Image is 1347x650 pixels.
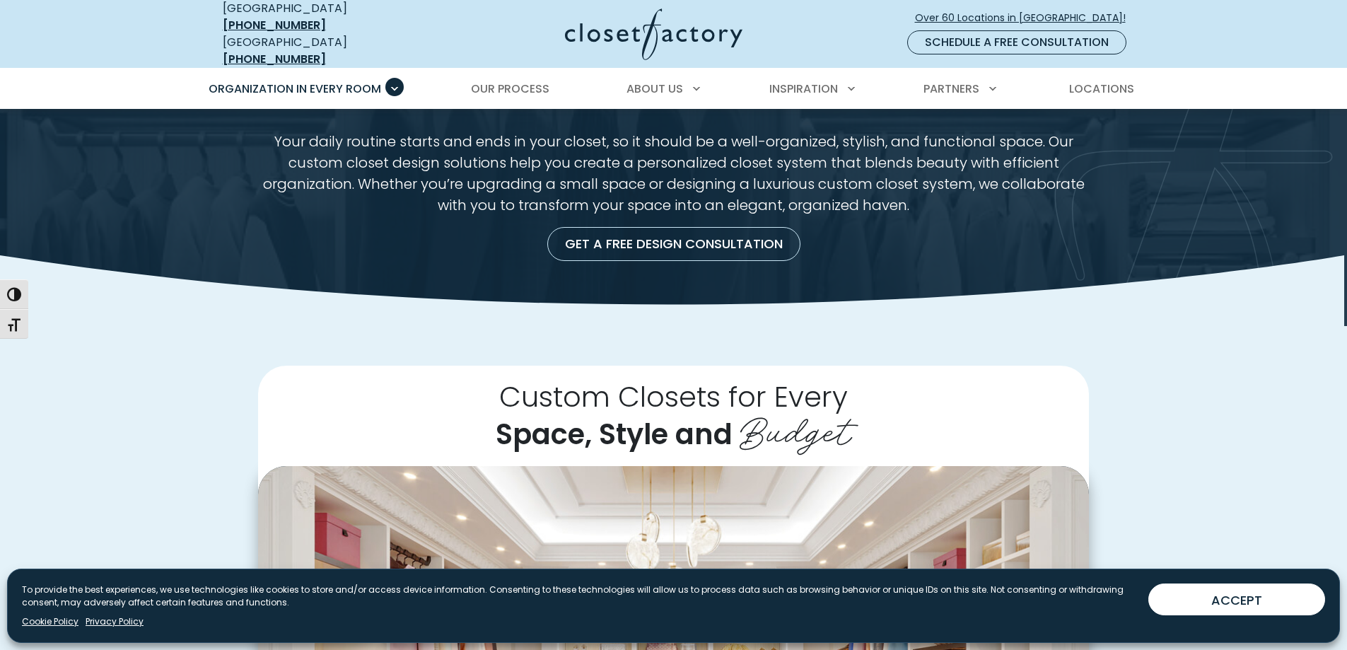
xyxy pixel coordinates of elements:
p: To provide the best experiences, we use technologies like cookies to store and/or access device i... [22,584,1137,609]
a: Privacy Policy [86,615,144,628]
nav: Primary Menu [199,69,1149,109]
p: Your daily routine starts and ends in your closet, so it should be a well-organized, stylish, and... [258,131,1089,216]
span: Custom Closets for Every [499,377,848,417]
a: [PHONE_NUMBER] [223,51,326,67]
button: ACCEPT [1148,584,1325,615]
span: Locations [1069,81,1134,97]
span: Our Process [471,81,549,97]
span: Budget [740,400,851,456]
span: Space, Style and [496,414,733,454]
h1: Custom Closets [220,60,1128,114]
span: Organization in Every Room [209,81,381,97]
a: Schedule a Free Consultation [907,30,1126,54]
span: Inspiration [769,81,838,97]
div: [GEOGRAPHIC_DATA] [223,34,428,68]
a: Get a Free Design Consultation [547,227,800,261]
span: About Us [626,81,683,97]
span: Over 60 Locations in [GEOGRAPHIC_DATA]! [915,11,1137,25]
span: Partners [923,81,979,97]
a: Over 60 Locations in [GEOGRAPHIC_DATA]! [914,6,1138,30]
a: Cookie Policy [22,615,78,628]
img: Closet Factory Logo [565,8,742,60]
a: [PHONE_NUMBER] [223,17,326,33]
